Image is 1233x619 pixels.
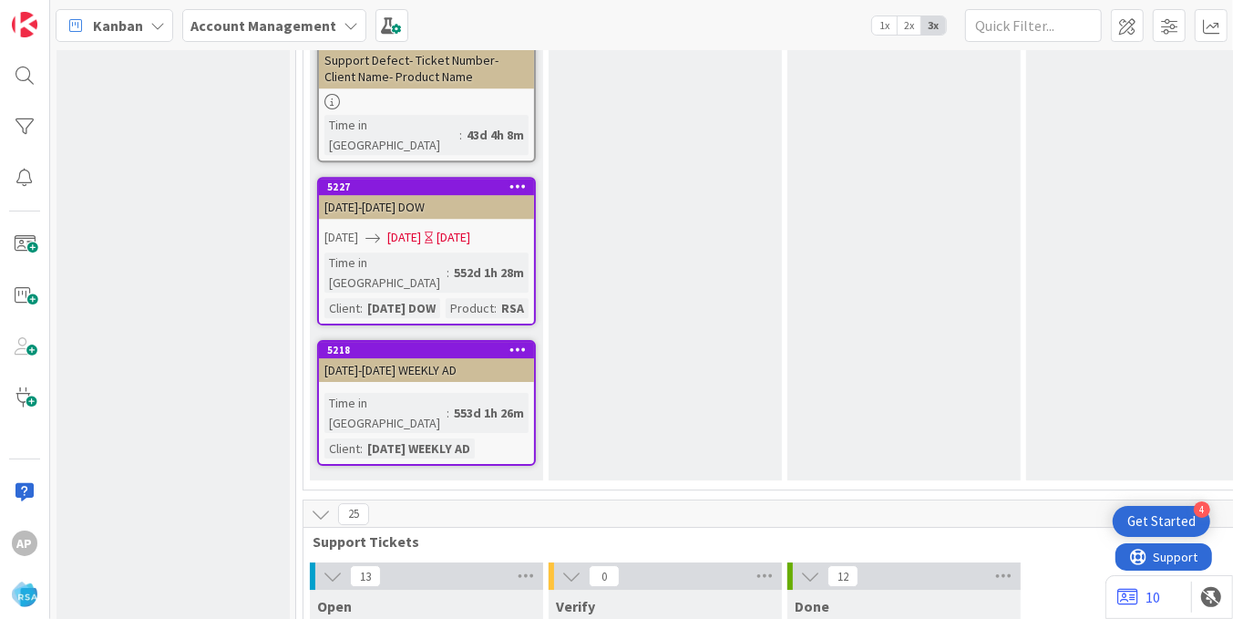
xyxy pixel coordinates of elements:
div: 552d 1h 28m [449,263,529,283]
div: Client [324,298,360,318]
div: 5218 [327,344,534,356]
span: : [459,125,462,145]
div: Ap [12,531,37,556]
span: Done [795,597,829,615]
span: Open [317,597,352,615]
span: : [360,438,363,459]
img: avatar [12,582,37,607]
a: 10 [1117,586,1160,608]
div: Open Get Started checklist, remaining modules: 4 [1113,506,1210,537]
input: Quick Filter... [965,9,1102,42]
img: Visit kanbanzone.com [12,12,37,37]
span: [DATE] [324,228,358,247]
div: [DATE]-[DATE] DOW [319,195,534,219]
div: [DATE]-[DATE] WEEKLY AD [319,358,534,382]
div: 5227[DATE]-[DATE] DOW [319,179,534,219]
span: Kanban [93,15,143,36]
div: 4 [1194,501,1210,518]
div: Time in [GEOGRAPHIC_DATA] [324,115,459,155]
div: RSA [497,298,529,318]
div: Get Started [1127,512,1196,531]
span: : [360,298,363,318]
div: Time in [GEOGRAPHIC_DATA] [324,393,447,433]
span: 2x [897,16,921,35]
b: Account Management [190,16,336,35]
div: Product [446,298,494,318]
div: Client [324,438,360,459]
div: 553d 1h 26m [449,403,529,423]
div: 5227 [327,181,534,193]
div: [DATE] DOW [363,298,440,318]
span: [DATE] [387,228,421,247]
span: 13 [350,565,381,587]
span: Verify [556,597,595,615]
div: Support Defect- Ticket Number- Client Name- Product Name [319,48,534,88]
div: [DATE] [437,228,470,247]
div: Time in [GEOGRAPHIC_DATA] [324,253,447,293]
div: Support Defect- Ticket Number- Client Name- Product Name [319,32,534,88]
span: 3x [921,16,946,35]
div: [DATE] WEEKLY AD [363,438,475,459]
span: 25 [338,503,369,525]
div: 5227 [319,179,534,195]
span: Support [38,3,83,25]
span: : [494,298,497,318]
span: 0 [589,565,620,587]
div: 43d 4h 8m [462,125,529,145]
span: : [447,403,449,423]
div: 5218[DATE]-[DATE] WEEKLY AD [319,342,534,382]
span: 1x [872,16,897,35]
span: : [447,263,449,283]
span: 12 [827,565,858,587]
div: 5218 [319,342,534,358]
